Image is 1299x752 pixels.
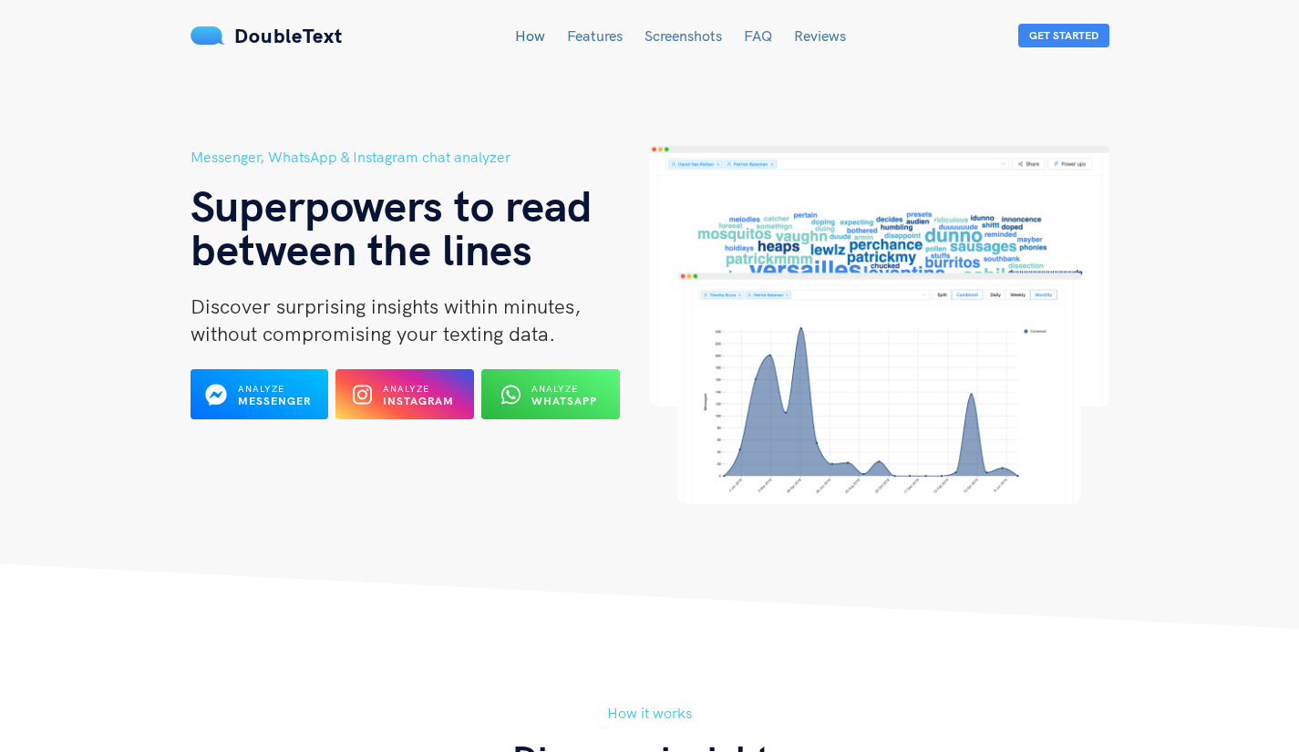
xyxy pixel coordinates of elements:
[191,369,329,419] button: Analyze Messenger
[335,393,474,409] a: Analyze Instagram
[531,383,578,395] span: Analyze
[383,394,454,407] b: Instagram
[531,394,597,407] b: WhatsApp
[383,383,429,395] span: Analyze
[191,178,593,232] span: Superpowers to read
[567,26,623,45] a: Features
[481,393,620,409] a: Analyze WhatsApp
[515,26,545,45] a: How
[191,702,1109,725] h5: How it works
[191,221,532,276] span: between the lines
[191,146,650,169] h5: Messenger, WhatsApp & Instagram chat analyzer
[1018,24,1109,47] button: Get Started
[481,369,620,419] button: Analyze WhatsApp
[191,23,343,48] a: DoubleText
[794,26,846,45] a: Reviews
[335,369,474,419] button: Analyze Instagram
[650,146,1109,504] img: hero
[191,321,555,346] span: without compromising your texting data.
[234,23,343,48] span: DoubleText
[644,26,722,45] a: Screenshots
[191,393,329,409] a: Analyze Messenger
[238,383,284,395] span: Analyze
[238,394,311,407] b: Messenger
[191,294,581,319] span: Discover surprising insights within minutes,
[191,26,225,45] img: mS3x8y1f88AAAAABJRU5ErkJggg==
[744,26,772,45] a: FAQ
